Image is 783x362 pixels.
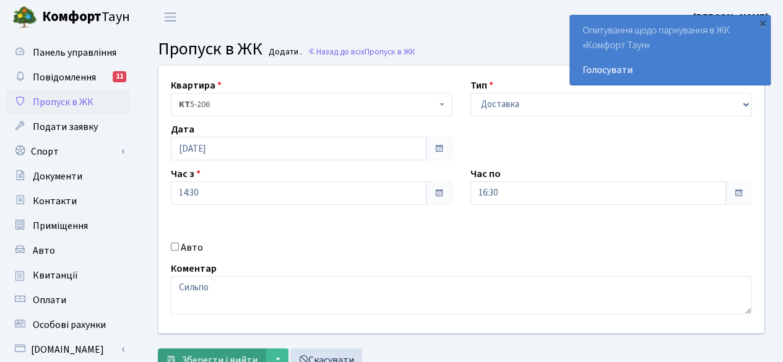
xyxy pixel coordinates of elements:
[693,11,768,24] b: [PERSON_NAME]
[181,240,203,255] label: Авто
[6,114,130,139] a: Подати заявку
[171,78,222,93] label: Квартира
[42,7,130,28] span: Таун
[582,62,758,77] a: Голосувати
[12,5,37,30] img: logo.png
[266,47,302,58] small: Додати .
[6,139,130,164] a: Спорт
[155,7,186,27] button: Переключити навігацію
[171,261,217,276] label: Коментар
[33,170,82,183] span: Документи
[179,98,190,111] b: КТ
[33,71,96,84] span: Повідомлення
[33,269,78,282] span: Квитанції
[308,46,415,58] a: Назад до всіхПропуск в ЖК
[6,164,130,189] a: Документи
[6,213,130,238] a: Приміщення
[6,90,130,114] a: Пропуск в ЖК
[33,95,93,109] span: Пропуск в ЖК
[756,17,769,29] div: ×
[179,98,436,111] span: <b>КТ</b>&nbsp;&nbsp;&nbsp;&nbsp;5-206
[33,244,55,257] span: Авто
[693,10,768,25] a: [PERSON_NAME]
[42,7,102,27] b: Комфорт
[6,263,130,288] a: Квитанції
[171,93,452,116] span: <b>КТ</b>&nbsp;&nbsp;&nbsp;&nbsp;5-206
[6,238,130,263] a: Авто
[113,71,126,82] div: 11
[470,78,493,93] label: Тип
[6,337,130,362] a: [DOMAIN_NAME]
[33,194,77,208] span: Контакти
[33,318,106,332] span: Особові рахунки
[171,166,201,181] label: Час з
[570,15,770,85] div: Опитування щодо паркування в ЖК «Комфорт Таун»
[470,166,501,181] label: Час по
[6,288,130,312] a: Оплати
[171,122,194,137] label: Дата
[33,46,116,59] span: Панель управління
[6,40,130,65] a: Панель управління
[158,37,262,61] span: Пропуск в ЖК
[365,46,415,58] span: Пропуск в ЖК
[6,65,130,90] a: Повідомлення11
[33,120,98,134] span: Подати заявку
[6,312,130,337] a: Особові рахунки
[6,189,130,213] a: Контакти
[33,219,88,233] span: Приміщення
[33,293,66,307] span: Оплати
